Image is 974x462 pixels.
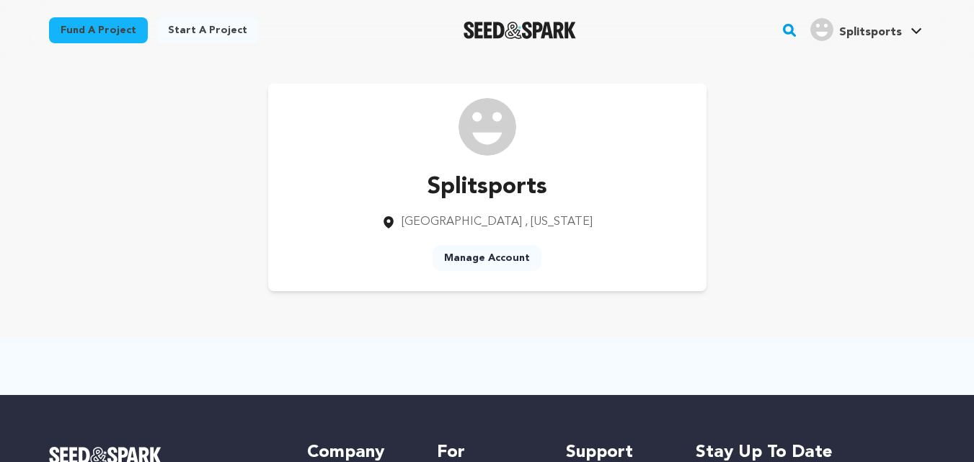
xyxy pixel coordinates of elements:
a: Fund a project [49,17,148,43]
img: Seed&Spark Logo Dark Mode [464,22,577,39]
p: Splitsports [381,170,593,205]
span: , [US_STATE] [525,216,593,228]
div: Splitsports's Profile [810,18,902,41]
a: Manage Account [433,245,541,271]
img: user.png [810,18,833,41]
img: /img/default-images/user/medium/user.png image [459,98,516,156]
a: Splitsports's Profile [807,15,925,41]
a: Start a project [156,17,259,43]
span: Splitsports's Profile [807,15,925,45]
span: [GEOGRAPHIC_DATA] [402,216,522,228]
span: Splitsports [839,27,902,38]
a: Seed&Spark Homepage [464,22,577,39]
